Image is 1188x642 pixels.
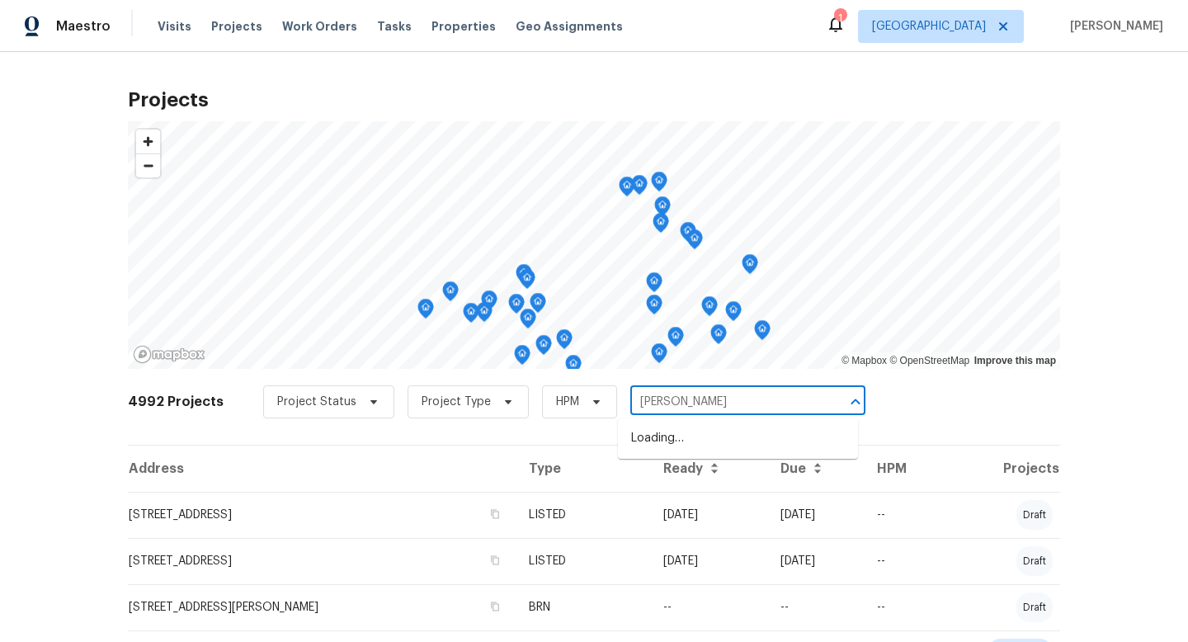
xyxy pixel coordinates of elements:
td: [DATE] [767,538,865,584]
td: -- [650,584,766,630]
span: Visits [158,18,191,35]
div: Map marker [417,299,434,324]
button: Copy Address [488,507,502,522]
td: LISTED [516,492,650,538]
a: Improve this map [974,355,1056,366]
td: -- [767,584,865,630]
div: Map marker [701,296,718,322]
span: Projects [211,18,262,35]
div: Map marker [646,272,662,298]
span: Tasks [377,21,412,32]
a: Mapbox [841,355,887,366]
td: [STREET_ADDRESS] [128,538,516,584]
div: Map marker [476,302,493,328]
div: draft [1016,500,1053,530]
td: -- [864,584,941,630]
div: Map marker [651,172,667,197]
td: -- [864,538,941,584]
div: Map marker [442,281,459,307]
div: 1 [834,10,846,26]
a: OpenStreetMap [889,355,969,366]
span: [PERSON_NAME] [1063,18,1163,35]
div: Map marker [520,309,536,334]
div: draft [1016,546,1053,576]
td: -- [864,492,941,538]
td: [DATE] [650,492,766,538]
div: Map marker [686,229,703,255]
div: Map marker [646,295,662,320]
span: Work Orders [282,18,357,35]
div: Map marker [667,327,684,352]
div: Map marker [556,329,573,355]
span: HPM [556,394,579,410]
th: Projects [941,446,1060,492]
th: Address [128,446,516,492]
h2: 4992 Projects [128,394,224,410]
th: Ready [650,446,766,492]
div: Map marker [653,213,669,238]
span: Zoom out [136,154,160,177]
td: [DATE] [767,492,865,538]
button: Copy Address [488,553,502,568]
td: LISTED [516,538,650,584]
span: Project Status [277,394,356,410]
span: Properties [431,18,496,35]
span: Maestro [56,18,111,35]
td: BRN [516,584,650,630]
div: Map marker [754,320,771,346]
div: Map marker [530,293,546,319]
span: [GEOGRAPHIC_DATA] [872,18,986,35]
div: Loading… [618,418,858,459]
canvas: Map [128,121,1060,369]
div: Map marker [535,335,552,361]
div: Map marker [514,345,530,371]
div: Map marker [742,254,758,280]
div: Map marker [565,355,582,380]
th: Due [767,446,865,492]
div: Map marker [508,294,525,319]
button: Zoom in [136,130,160,153]
div: Map marker [710,324,727,350]
div: draft [1016,592,1053,622]
div: Map marker [481,290,497,316]
th: Type [516,446,650,492]
div: Map marker [519,269,535,295]
h2: Projects [128,92,1060,108]
th: HPM [864,446,941,492]
a: Mapbox homepage [133,345,205,364]
td: [DATE] [650,538,766,584]
div: Map marker [680,222,696,248]
td: [STREET_ADDRESS] [128,492,516,538]
div: Map marker [463,303,479,328]
div: Map marker [516,264,532,290]
span: Project Type [422,394,491,410]
div: Map marker [631,175,648,201]
div: Map marker [651,343,667,369]
div: Map marker [725,301,742,327]
div: Map marker [654,196,671,222]
input: Search projects [630,389,819,415]
button: Close [844,390,867,413]
td: [STREET_ADDRESS][PERSON_NAME] [128,584,516,630]
div: Map marker [619,177,635,202]
button: Copy Address [488,599,502,614]
button: Zoom out [136,153,160,177]
span: Geo Assignments [516,18,623,35]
